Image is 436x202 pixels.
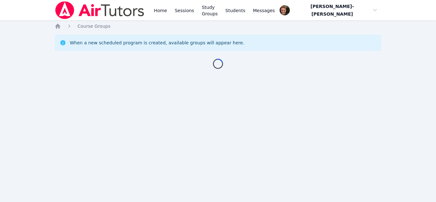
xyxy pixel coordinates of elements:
[70,40,244,46] div: When a new scheduled program is created, available groups will appear here.
[253,7,275,14] span: Messages
[78,23,110,29] a: Course Groups
[55,1,145,19] img: Air Tutors
[55,23,382,29] nav: Breadcrumb
[78,24,110,29] span: Course Groups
